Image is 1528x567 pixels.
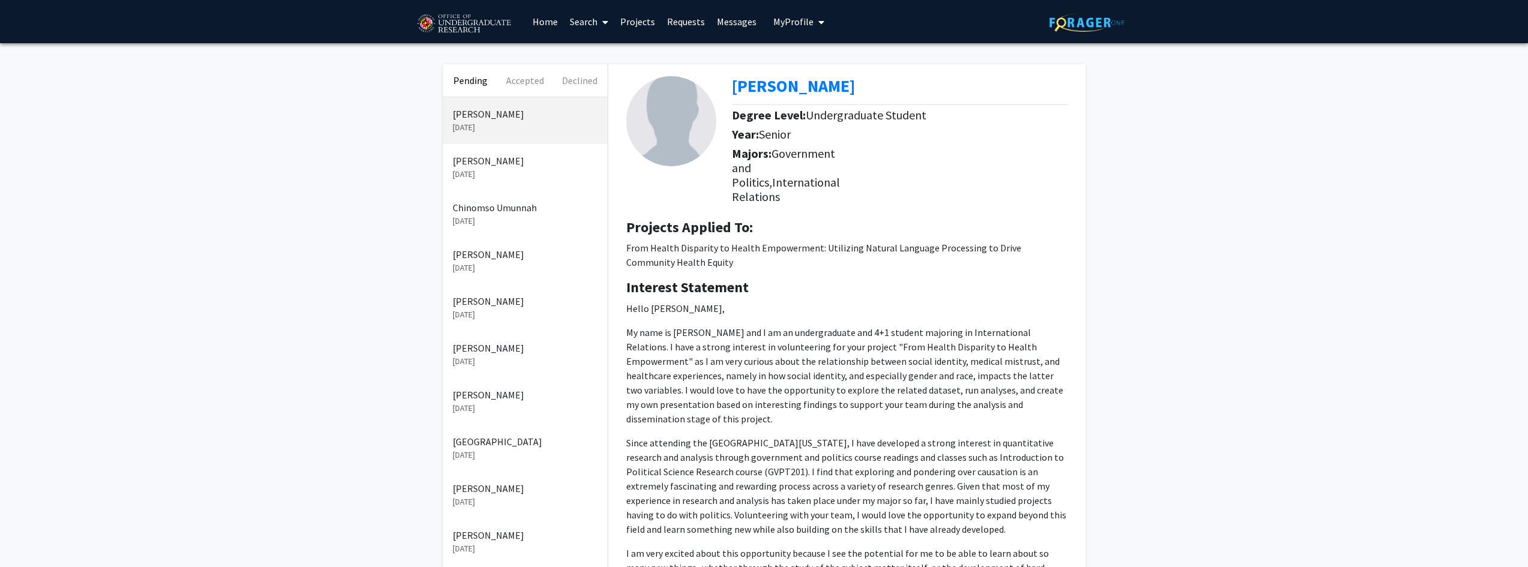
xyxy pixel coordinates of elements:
p: [DATE] [453,449,598,461]
p: Since attending the [GEOGRAPHIC_DATA][US_STATE], I have developed a strong interest in quantitati... [626,436,1067,536]
b: Interest Statement [626,278,749,296]
p: [PERSON_NAME] [453,528,598,542]
span: International Relations [732,175,840,204]
p: [PERSON_NAME] [453,107,598,121]
span: Government and Politics, [732,146,835,190]
p: [DATE] [453,308,598,321]
span: Senior [759,127,791,142]
img: ForagerOne Logo [1049,13,1125,32]
p: [PERSON_NAME] [453,341,598,355]
iframe: Chat [9,513,51,558]
span: My Profile [773,16,814,28]
button: Accepted [498,64,552,97]
p: My name is [PERSON_NAME] and I am an undergraduate and 4+1 student majoring in International Rela... [626,325,1067,426]
a: Projects [614,1,661,43]
p: [PERSON_NAME] [453,294,598,308]
button: Pending [443,64,498,97]
b: Projects Applied To: [626,218,753,236]
p: [DATE] [453,168,598,181]
p: [DATE] [453,355,598,368]
a: Requests [661,1,711,43]
a: Search [564,1,614,43]
p: [GEOGRAPHIC_DATA] [453,434,598,449]
p: [PERSON_NAME] [453,481,598,496]
p: [DATE] [453,542,598,555]
p: [DATE] [453,262,598,274]
p: [PERSON_NAME] [453,247,598,262]
b: [PERSON_NAME] [732,75,855,97]
p: [DATE] [453,496,598,508]
span: Undergraduate Student [806,107,926,122]
b: Year: [732,127,759,142]
img: Profile Picture [626,76,716,166]
p: [DATE] [453,402,598,415]
b: Majors: [732,146,772,161]
p: [PERSON_NAME] [453,388,598,402]
p: Hello [PERSON_NAME], [626,301,1067,316]
button: Declined [552,64,607,97]
a: Opens in a new tab [732,75,855,97]
a: Messages [711,1,762,43]
p: From Health Disparity to Health Empowerment: Utilizing Natural Language Processing to Drive Commu... [626,241,1067,269]
b: Degree Level: [732,107,806,122]
img: University of Maryland Logo [413,9,515,39]
p: [PERSON_NAME] [453,154,598,168]
p: [DATE] [453,215,598,227]
p: [DATE] [453,121,598,134]
a: Home [527,1,564,43]
p: Chinomso Umunnah [453,200,598,215]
